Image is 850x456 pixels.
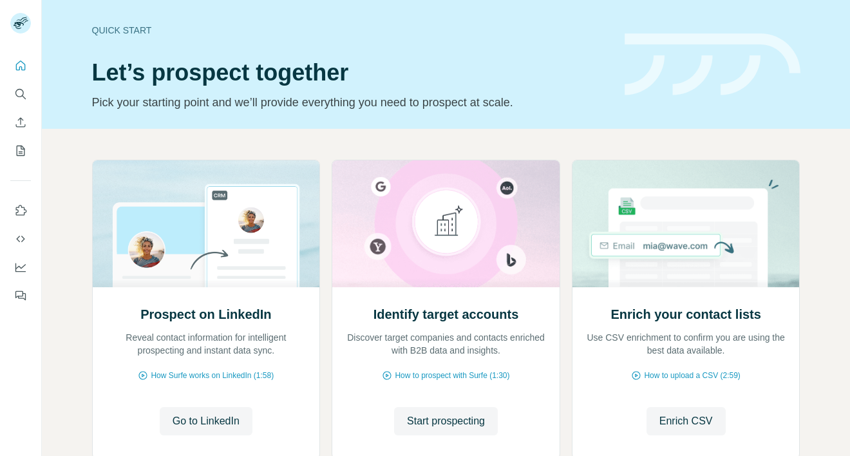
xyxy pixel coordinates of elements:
button: Go to LinkedIn [160,407,252,435]
h1: Let’s prospect together [92,60,609,86]
button: Dashboard [10,256,31,279]
button: My lists [10,139,31,162]
span: How to prospect with Surfe (1:30) [395,370,509,381]
button: Start prospecting [394,407,498,435]
p: Reveal contact information for intelligent prospecting and instant data sync. [106,331,307,357]
img: Enrich your contact lists [572,160,800,287]
h2: Identify target accounts [373,305,519,323]
span: How Surfe works on LinkedIn (1:58) [151,370,274,381]
span: Enrich CSV [659,413,713,429]
img: banner [625,33,800,96]
div: Quick start [92,24,609,37]
h2: Prospect on LinkedIn [140,305,271,323]
span: How to upload a CSV (2:59) [644,370,740,381]
button: Use Surfe on LinkedIn [10,199,31,222]
button: Quick start [10,54,31,77]
p: Discover target companies and contacts enriched with B2B data and insights. [345,331,547,357]
p: Use CSV enrichment to confirm you are using the best data available. [585,331,787,357]
p: Pick your starting point and we’ll provide everything you need to prospect at scale. [92,93,609,111]
button: Enrich CSV [647,407,726,435]
button: Search [10,82,31,106]
button: Use Surfe API [10,227,31,251]
h2: Enrich your contact lists [610,305,760,323]
span: Start prospecting [407,413,485,429]
img: Identify target accounts [332,160,560,287]
img: Prospect on LinkedIn [92,160,321,287]
span: Go to LinkedIn [173,413,240,429]
button: Feedback [10,284,31,307]
button: Enrich CSV [10,111,31,134]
